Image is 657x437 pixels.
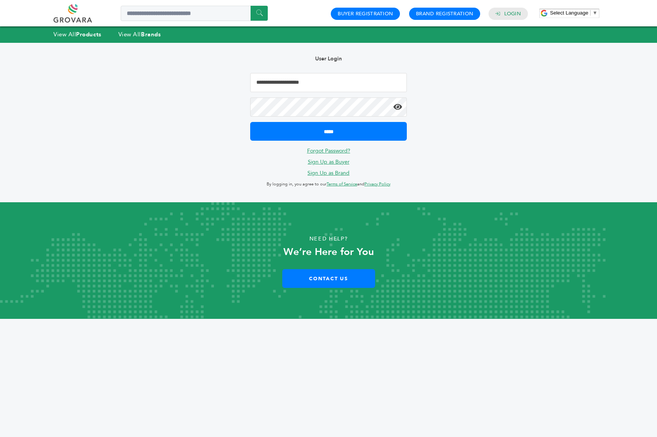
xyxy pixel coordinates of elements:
input: Search a product or brand... [121,6,268,21]
a: Brand Registration [416,10,473,17]
b: User Login [315,55,342,62]
p: Need Help? [33,233,624,245]
span: Select Language [550,10,588,16]
strong: We’re Here for You [283,245,374,259]
strong: Brands [141,31,161,38]
strong: Products [76,31,101,38]
span: ▼ [592,10,597,16]
a: Sign Up as Buyer [308,158,350,166]
a: Forgot Password? [307,147,350,154]
a: Sign Up as Brand [307,169,350,177]
p: By logging in, you agree to our and [250,180,407,189]
input: Password [250,97,407,117]
a: Login [504,10,521,17]
a: Select Language​ [550,10,597,16]
a: Buyer Registration [338,10,393,17]
input: Email Address [250,73,407,92]
a: View AllProducts [53,31,102,38]
a: Privacy Policy [364,181,390,187]
a: Contact Us [282,269,375,288]
a: Terms of Service [327,181,357,187]
a: View AllBrands [118,31,161,38]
